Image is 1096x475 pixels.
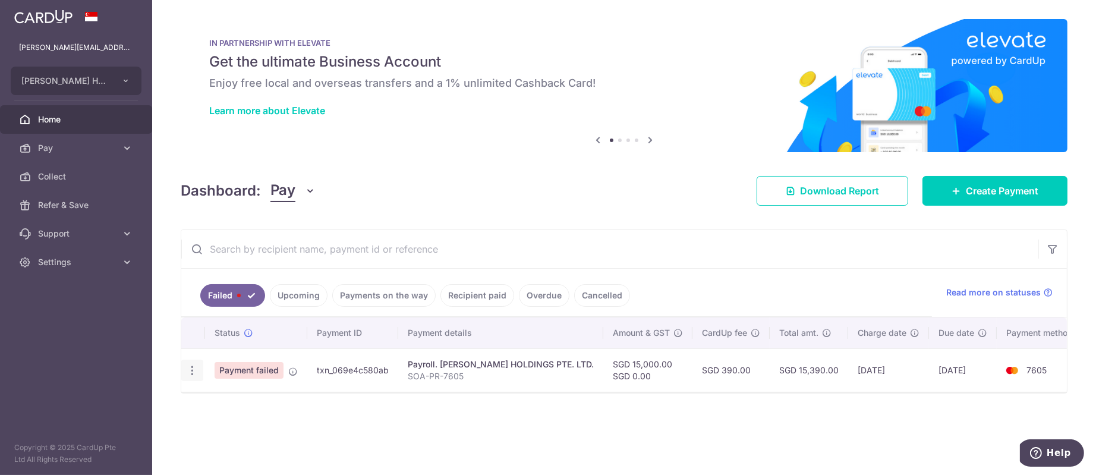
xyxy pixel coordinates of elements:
[209,76,1039,90] h6: Enjoy free local and overseas transfers and a 1% unlimited Cashback Card!
[215,362,284,379] span: Payment failed
[38,142,116,154] span: Pay
[19,42,133,54] p: [PERSON_NAME][EMAIL_ADDRESS][DOMAIN_NAME]
[21,75,109,87] span: [PERSON_NAME] HOLDINGS PTE. LTD.
[929,348,997,392] td: [DATE]
[603,348,692,392] td: SGD 15,000.00 SGD 0.00
[779,327,818,339] span: Total amt.
[209,105,325,117] a: Learn more about Elevate
[38,171,116,183] span: Collect
[440,284,514,307] a: Recipient paid
[692,348,770,392] td: SGD 390.00
[757,176,908,206] a: Download Report
[519,284,569,307] a: Overdue
[922,176,1067,206] a: Create Payment
[966,184,1038,198] span: Create Payment
[848,348,929,392] td: [DATE]
[997,317,1087,348] th: Payment method
[270,284,327,307] a: Upcoming
[408,358,594,370] div: Payroll. [PERSON_NAME] HOLDINGS PTE. LTD.
[800,184,879,198] span: Download Report
[209,38,1039,48] p: IN PARTNERSHIP WITH ELEVATE
[770,348,848,392] td: SGD 15,390.00
[181,19,1067,152] img: Renovation banner
[38,228,116,240] span: Support
[200,284,265,307] a: Failed
[408,370,594,382] p: SOA-PR-7605
[946,287,1053,298] a: Read more on statuses
[398,317,603,348] th: Payment details
[181,180,261,202] h4: Dashboard:
[215,327,240,339] span: Status
[574,284,630,307] a: Cancelled
[11,67,141,95] button: [PERSON_NAME] HOLDINGS PTE. LTD.
[270,180,316,202] button: Pay
[1020,439,1084,469] iframe: Opens a widget where you can find more information
[938,327,974,339] span: Due date
[307,317,398,348] th: Payment ID
[181,230,1038,268] input: Search by recipient name, payment id or reference
[858,327,906,339] span: Charge date
[946,287,1041,298] span: Read more on statuses
[307,348,398,392] td: txn_069e4c580ab
[613,327,670,339] span: Amount & GST
[209,52,1039,71] h5: Get the ultimate Business Account
[1000,363,1024,378] img: Bank Card
[38,114,116,125] span: Home
[38,199,116,211] span: Refer & Save
[332,284,436,307] a: Payments on the way
[702,327,747,339] span: CardUp fee
[14,10,73,24] img: CardUp
[1026,365,1047,375] span: 7605
[270,180,295,202] span: Pay
[38,256,116,268] span: Settings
